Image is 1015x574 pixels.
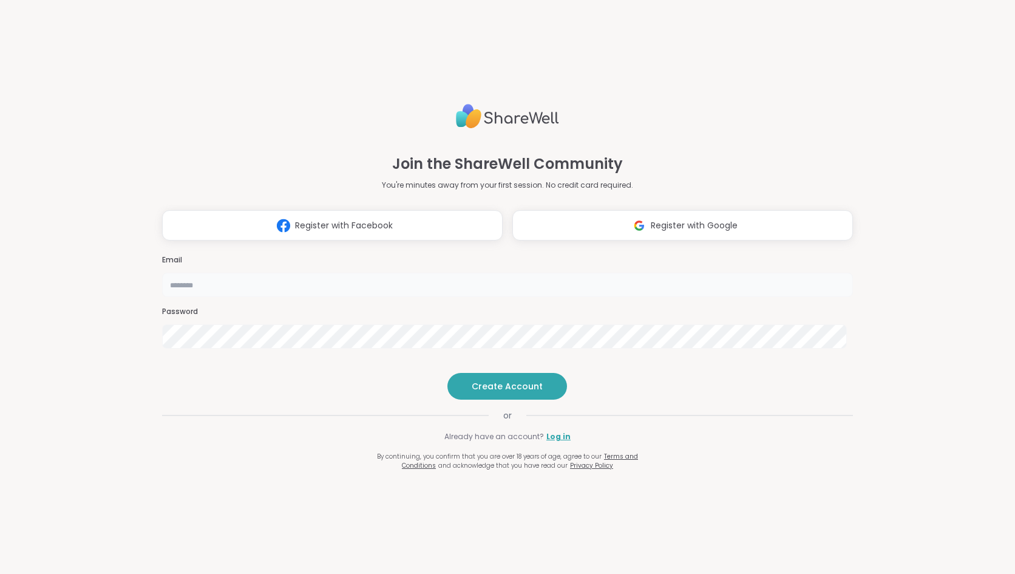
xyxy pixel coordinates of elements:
[472,380,543,392] span: Create Account
[651,219,738,232] span: Register with Google
[162,210,503,241] button: Register with Facebook
[272,214,295,237] img: ShareWell Logomark
[570,461,613,470] a: Privacy Policy
[489,409,526,422] span: or
[456,99,559,134] img: ShareWell Logo
[512,210,853,241] button: Register with Google
[162,255,853,265] h3: Email
[382,180,633,191] p: You're minutes away from your first session. No credit card required.
[444,431,544,442] span: Already have an account?
[438,461,568,470] span: and acknowledge that you have read our
[546,431,571,442] a: Log in
[162,307,853,317] h3: Password
[295,219,393,232] span: Register with Facebook
[447,373,567,400] button: Create Account
[402,452,638,470] a: Terms and Conditions
[377,452,602,461] span: By continuing, you confirm that you are over 18 years of age, agree to our
[628,214,651,237] img: ShareWell Logomark
[392,153,623,175] h1: Join the ShareWell Community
